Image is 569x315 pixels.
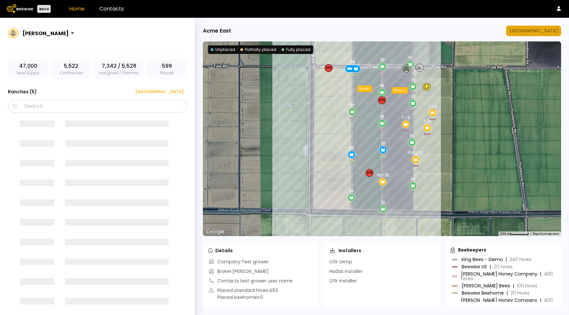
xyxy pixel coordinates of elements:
div: 30 [349,189,354,193]
div: 30 [380,58,385,62]
div: 30 [411,177,415,182]
a: Contacts [99,5,124,12]
div: Beekeepers [450,247,486,253]
div: | [490,263,491,270]
div: Acme East [203,27,231,35]
div: [PERSON_NAME] [22,29,69,37]
div: 30 [410,133,414,138]
div: 1 / 0 [423,119,431,124]
div: Placed [147,60,187,79]
div: Ofir temp [329,258,352,265]
div: block 1 [357,85,372,92]
div: Beewise US [462,264,513,269]
div: block 2 [392,87,408,94]
div: Unplaced [211,47,235,53]
span: 20 hives [494,263,513,270]
div: Beta [37,5,51,13]
div: Contracted [51,60,92,79]
button: [GEOGRAPHIC_DATA] [127,86,187,97]
a: Report a map error [533,232,559,235]
img: Google [204,228,226,236]
div: 1 / 0 [402,115,410,120]
span: 7,342 / 5,528 [102,62,136,70]
span: 340 hives [509,256,531,263]
div: Partially placed [240,47,276,53]
div: 30 [350,103,355,108]
div: | [540,297,541,303]
div: | [540,271,541,277]
img: Beewise logo [7,4,33,13]
a: Home [69,5,85,12]
div: Beewise Beehome [462,291,529,295]
h3: Ranches ( 5 ) [8,87,37,96]
div: 1 / 0 [429,104,437,109]
div: Broker: [PERSON_NAME] [208,268,269,275]
div: [PERSON_NAME] Honey Company [461,272,555,281]
div: Company: Test grower [208,258,269,265]
span: 100 hives [517,282,537,289]
div: | [505,256,507,263]
div: | [506,290,508,296]
div: 30 [408,56,413,60]
div: 30 [411,78,415,82]
div: [GEOGRAPHIC_DATA] [131,88,184,95]
div: 30 [380,114,384,119]
div: 40 [380,84,384,88]
div: Hive supply [8,60,48,79]
span: 599 [162,62,172,70]
div: 30 [381,200,385,205]
div: 110 / 12 [408,151,423,155]
button: [GEOGRAPHIC_DATA] [506,26,561,36]
a: Open this area in Google Maps (opens a new window) [204,228,226,236]
span: 47,000 [19,62,37,70]
span: 200 m [500,232,510,235]
span: 20 hives [510,290,529,296]
div: Contacts: test grower user name [208,278,293,284]
div: King Bees - Demo [462,257,531,262]
div: Hadas installer [329,268,363,275]
span: 5,522 [64,62,78,70]
div: [PERSON_NAME] Honey Company [461,298,555,307]
div: | [513,282,514,289]
div: Ofir installer [329,278,357,284]
div: 30 [350,60,355,64]
div: [GEOGRAPHIC_DATA] [509,28,558,34]
div: Placed standard hives: 463 Placed beehomes: 0 [208,287,278,301]
div: [PERSON_NAME] Bees [462,283,537,288]
div: 30 [411,94,415,99]
div: 10 / 30 [376,173,389,178]
div: Assigned / Planned [94,60,144,79]
div: Details [208,247,233,254]
div: Fully placed [282,47,311,53]
div: Installers [329,247,361,254]
div: 30 [349,146,354,150]
div: 30 [381,141,385,146]
span: 400 hives [461,271,553,282]
button: Map Scale: 200 m per 54 pixels [498,231,531,236]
